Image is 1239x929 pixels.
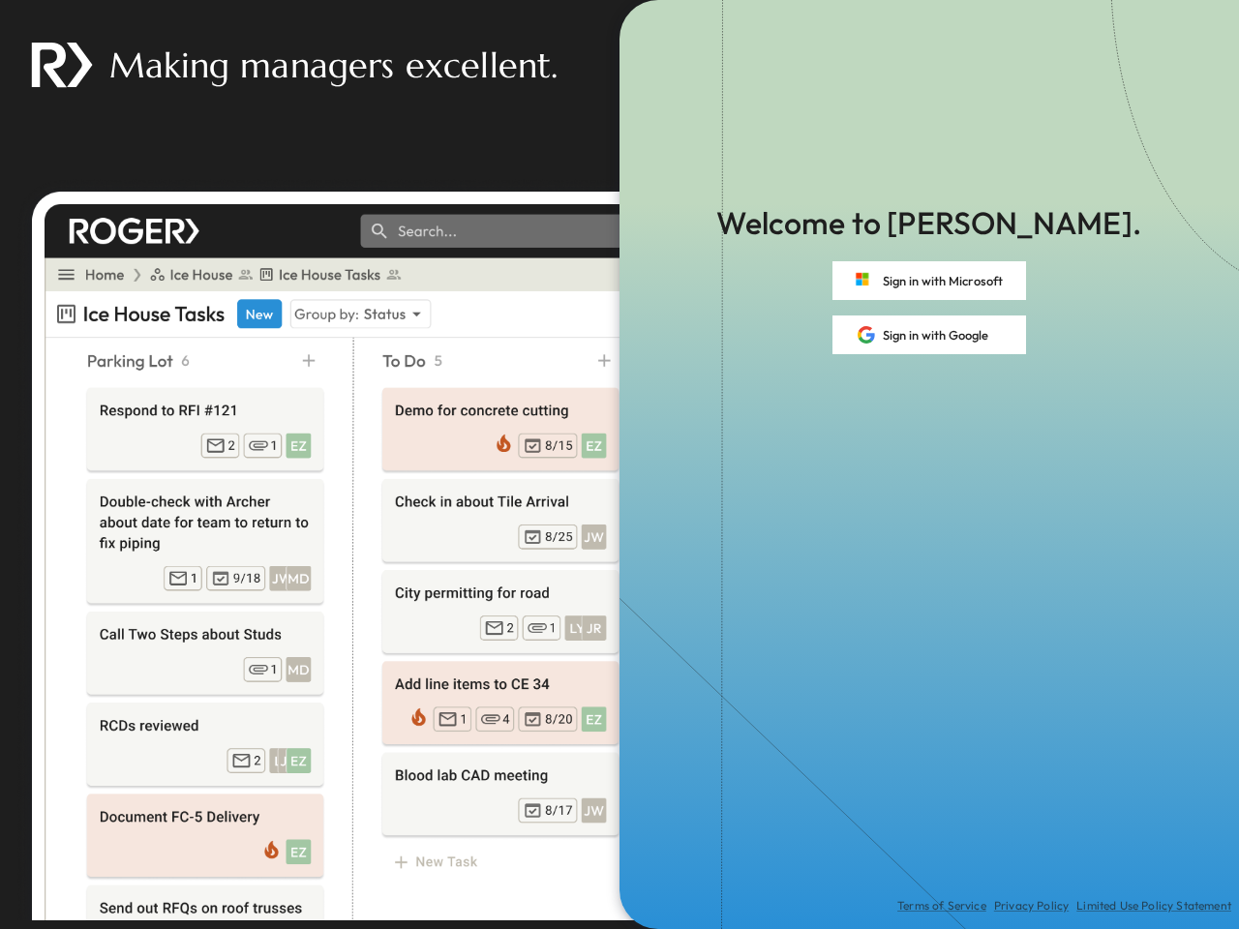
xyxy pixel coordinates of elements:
[832,261,1026,300] button: Sign in with Microsoft
[109,41,558,90] p: Making managers excellent.
[994,898,1069,914] a: Privacy Policy
[1076,898,1231,914] a: Limited Use Policy Statement
[832,315,1026,354] button: Sign in with Google
[716,201,1141,246] p: Welcome to [PERSON_NAME].
[897,898,986,914] a: Terms of Service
